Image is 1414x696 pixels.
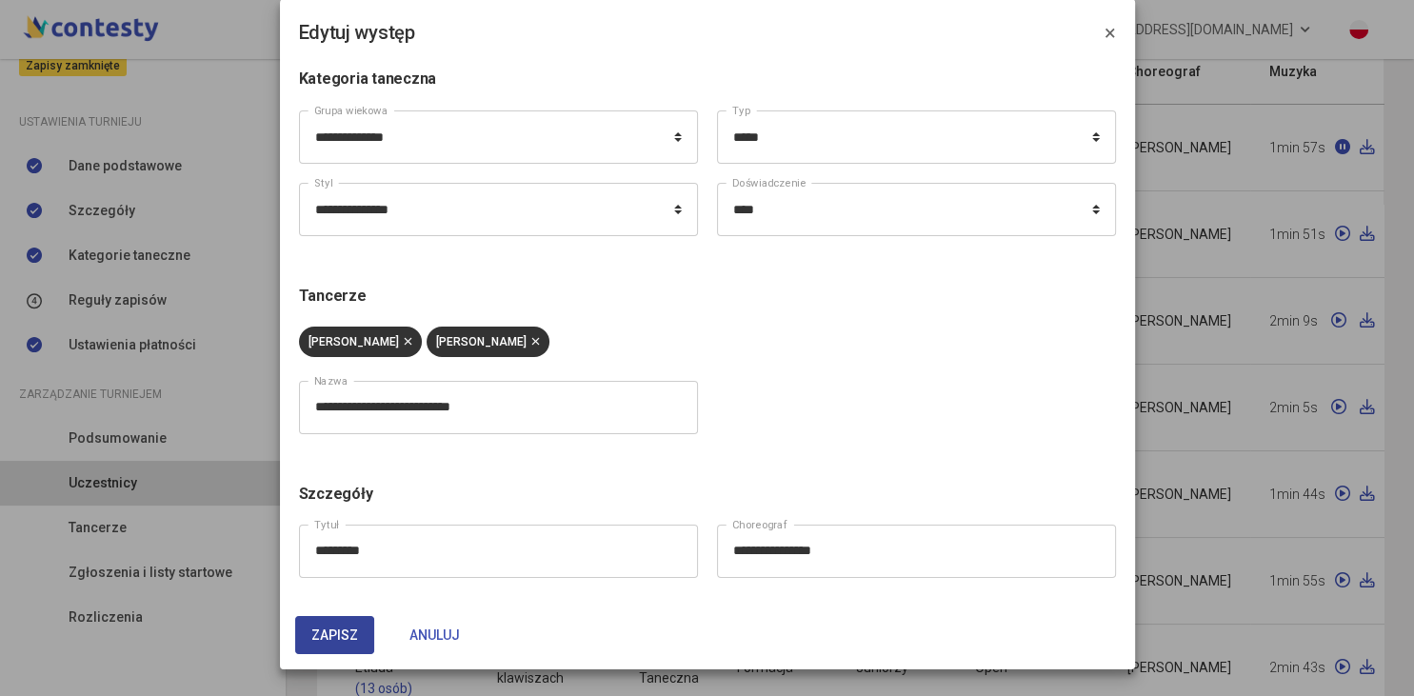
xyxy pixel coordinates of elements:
div: [PERSON_NAME] [427,327,549,357]
span: Szczegóły [299,485,373,503]
span: × [1105,21,1116,45]
span: Zapisz [311,627,358,643]
button: Zapisz [295,616,374,654]
div: [PERSON_NAME] [299,327,422,357]
span: Kategoria taneczna [299,70,437,88]
span: Tancerze [299,287,367,305]
h4: Edytuj występ [299,18,415,48]
button: Anuluj [393,616,476,654]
